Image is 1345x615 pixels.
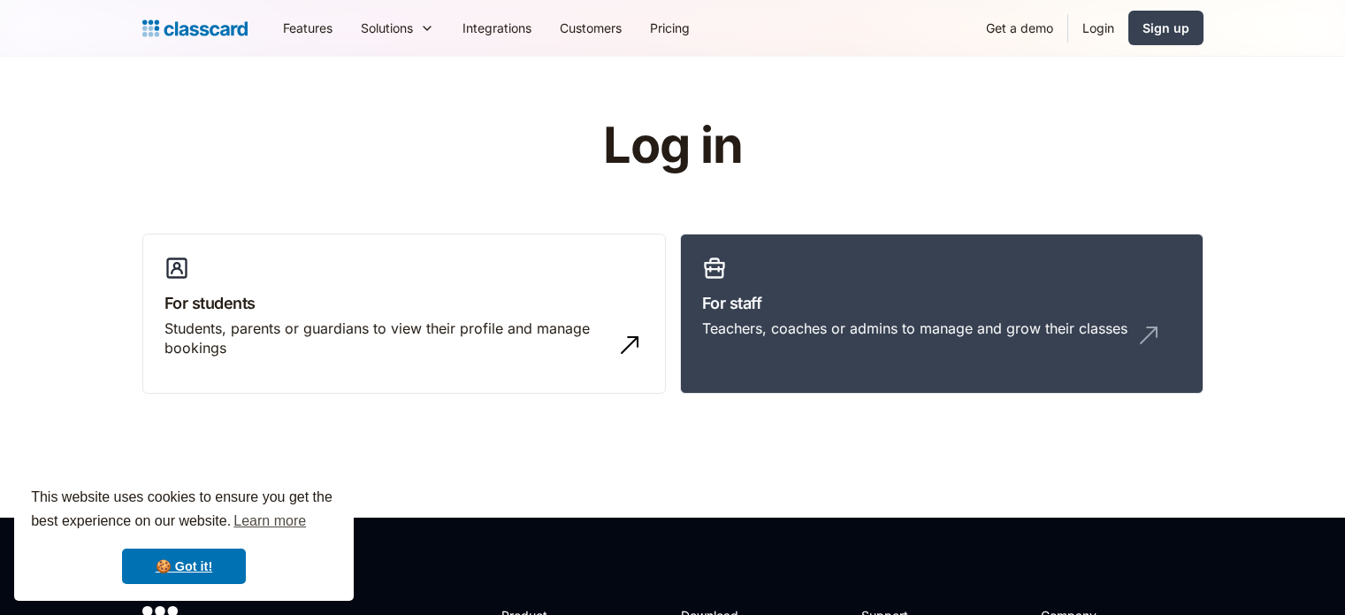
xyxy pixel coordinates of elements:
[448,8,546,48] a: Integrations
[14,470,354,601] div: cookieconsent
[31,487,337,534] span: This website uses cookies to ensure you get the best experience on our website.
[392,119,953,173] h1: Log in
[361,19,413,37] div: Solutions
[269,8,347,48] a: Features
[122,549,246,584] a: dismiss cookie message
[636,8,704,48] a: Pricing
[972,8,1067,48] a: Get a demo
[142,234,666,395] a: For studentsStudents, parents or guardians to view their profile and manage bookings
[1128,11,1204,45] a: Sign up
[142,16,248,41] a: Logo
[1068,8,1128,48] a: Login
[164,291,644,315] h3: For students
[1142,19,1189,37] div: Sign up
[347,8,448,48] div: Solutions
[231,508,309,534] a: learn more about cookies
[702,319,1127,338] div: Teachers, coaches or admins to manage and grow their classes
[680,234,1204,395] a: For staffTeachers, coaches or admins to manage and grow their classes
[546,8,636,48] a: Customers
[164,319,608,358] div: Students, parents or guardians to view their profile and manage bookings
[702,291,1181,315] h3: For staff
